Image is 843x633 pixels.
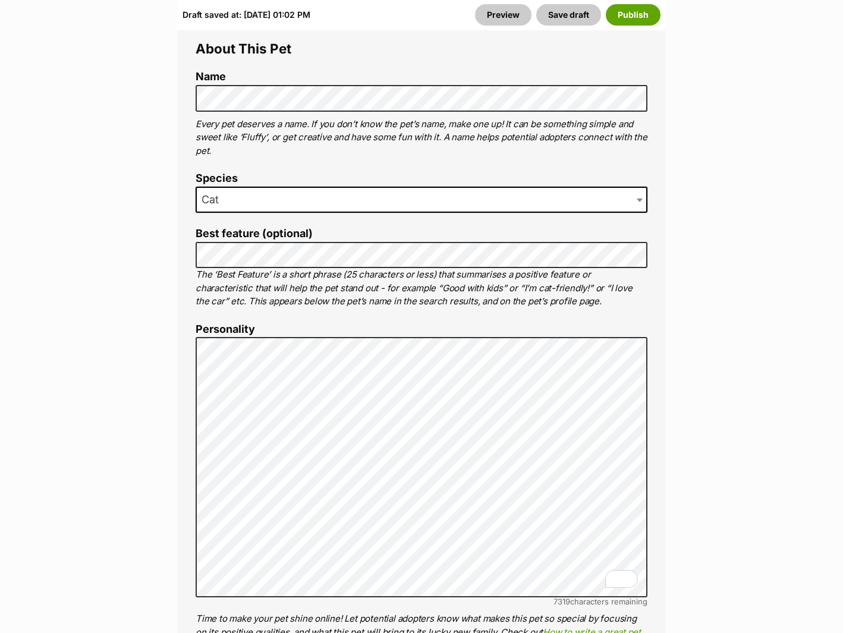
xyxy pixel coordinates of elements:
button: Publish [606,4,660,26]
div: Draft saved at: [DATE] 01:02 PM [183,4,310,26]
label: Species [196,172,647,185]
label: Personality [196,323,647,336]
span: Cat [197,191,231,208]
div: characters remaining [196,597,647,606]
span: About This Pet [196,40,291,56]
span: Cat [196,187,647,213]
span: 7319 [553,597,570,606]
label: Best feature (optional) [196,228,647,240]
label: Name [196,71,647,83]
button: Save draft [536,4,601,26]
a: Preview [475,4,531,26]
p: Every pet deserves a name. If you don’t know the pet’s name, make one up! It can be something sim... [196,118,647,158]
p: The ‘Best Feature’ is a short phrase (25 characters or less) that summarises a positive feature o... [196,268,647,308]
textarea: To enrich screen reader interactions, please activate Accessibility in Grammarly extension settings [196,337,647,597]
